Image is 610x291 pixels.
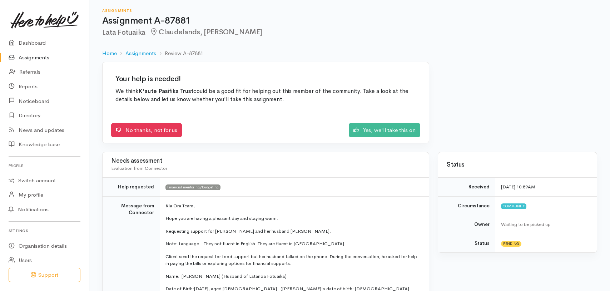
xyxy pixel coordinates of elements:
[349,123,420,138] a: Yes, we'll take this on
[102,9,597,13] h6: Assignments
[501,203,526,209] span: Community
[150,28,262,36] span: Claudelands, [PERSON_NAME]
[9,161,80,171] h6: Profile
[102,28,597,36] h2: Lata Fotuaika
[501,184,535,190] time: [DATE] 10:59AM
[111,123,182,138] a: No thanks, not for us
[115,75,416,83] h2: Your help is needed!
[438,215,495,234] td: Owner
[438,178,495,197] td: Received
[165,215,278,221] span: Hope you are having a pleasant day and staying warm.
[111,165,167,171] span: Evaluation from Connector
[165,203,195,209] span: Kia Ora Team,
[165,273,420,280] p: Name: [PERSON_NAME] (Husband of Latanoa Fotuaika)
[102,45,597,62] nav: breadcrumb
[165,240,420,247] p: Note: Language- They not fluent in English. They are fluent in [GEOGRAPHIC_DATA].
[9,268,80,282] button: Support
[156,49,203,58] li: Review A-87881
[438,196,495,215] td: Circumstance
[501,241,521,247] span: Pending
[9,226,80,236] h6: Settings
[165,253,420,267] p: Client send the request for food support but her husband talked on the phone. During the conversa...
[138,88,193,95] b: K'aute Pasifika Trust
[165,184,220,190] span: Financial mentoring/budgeting
[102,49,117,58] a: Home
[111,158,420,164] h3: Needs assessment
[103,178,160,197] td: Help requested
[438,234,495,252] td: Status
[501,221,588,228] div: Waiting to be picked up
[115,87,416,104] p: We think could be a good fit for helping out this member of the community. Take a look at the det...
[447,162,588,168] h3: Status
[102,16,597,26] h1: Assignment A-87881
[125,49,156,58] a: Assignments
[165,228,331,234] span: Requesting support for [PERSON_NAME] and her husband [PERSON_NAME].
